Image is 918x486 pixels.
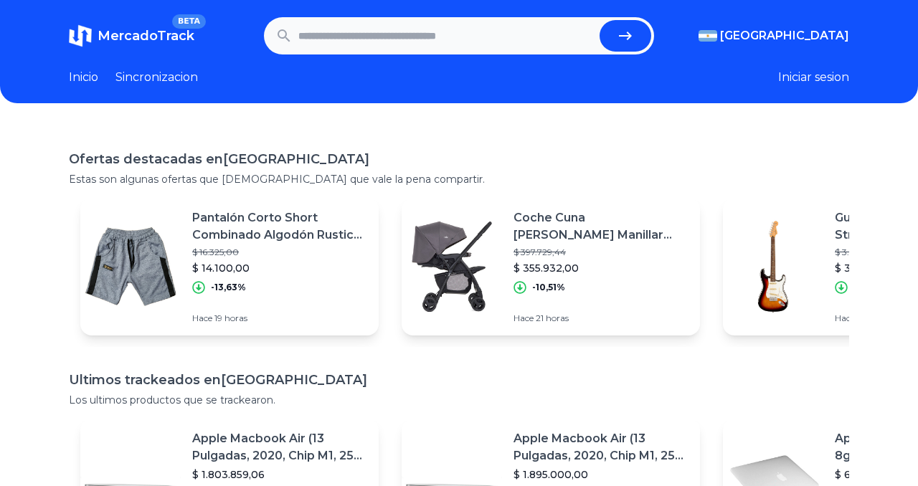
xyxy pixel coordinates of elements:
p: Apple Macbook Air (13 Pulgadas, 2020, Chip M1, 256 Gb De Ssd, 8 Gb De Ram) - Plata [192,430,367,464]
img: Argentina [699,30,717,42]
p: $ 16.325,00 [192,247,367,258]
p: $ 1.803.859,06 [192,467,367,482]
a: MercadoTrackBETA [69,24,194,47]
p: $ 355.932,00 [514,261,688,275]
button: Iniciar sesion [778,69,849,86]
img: Featured image [80,216,181,317]
h1: Ofertas destacadas en [GEOGRAPHIC_DATA] [69,149,849,169]
p: $ 14.100,00 [192,261,367,275]
p: Coche Cuna [PERSON_NAME] Manillar Rebatible Ultraliviano [514,209,688,244]
p: -10,51% [532,282,565,293]
h1: Ultimos trackeados en [GEOGRAPHIC_DATA] [69,370,849,390]
a: Inicio [69,69,98,86]
button: [GEOGRAPHIC_DATA] [699,27,849,44]
p: Apple Macbook Air (13 Pulgadas, 2020, Chip M1, 256 Gb De Ssd, 8 Gb De Ram) - Plata [514,430,688,464]
img: MercadoTrack [69,24,92,47]
p: Hace 21 horas [514,313,688,324]
p: Hace 19 horas [192,313,367,324]
span: BETA [172,14,206,29]
img: Featured image [402,216,502,317]
p: -13,63% [211,282,246,293]
img: Featured image [723,216,823,317]
p: Los ultimos productos que se trackearon. [69,393,849,407]
p: $ 397.729,44 [514,247,688,258]
p: $ 1.895.000,00 [514,467,688,482]
a: Featured imageCoche Cuna [PERSON_NAME] Manillar Rebatible Ultraliviano$ 397.729,44$ 355.932,00-10... [402,198,700,335]
span: MercadoTrack [98,28,194,44]
span: [GEOGRAPHIC_DATA] [720,27,849,44]
a: Featured imagePantalón Corto Short Combinado Algodón Rustico Hombre$ 16.325,00$ 14.100,00-13,63%H... [80,198,379,335]
a: Sincronizacion [115,69,198,86]
p: Estas son algunas ofertas que [DEMOGRAPHIC_DATA] que vale la pena compartir. [69,172,849,186]
p: Pantalón Corto Short Combinado Algodón Rustico Hombre [192,209,367,244]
